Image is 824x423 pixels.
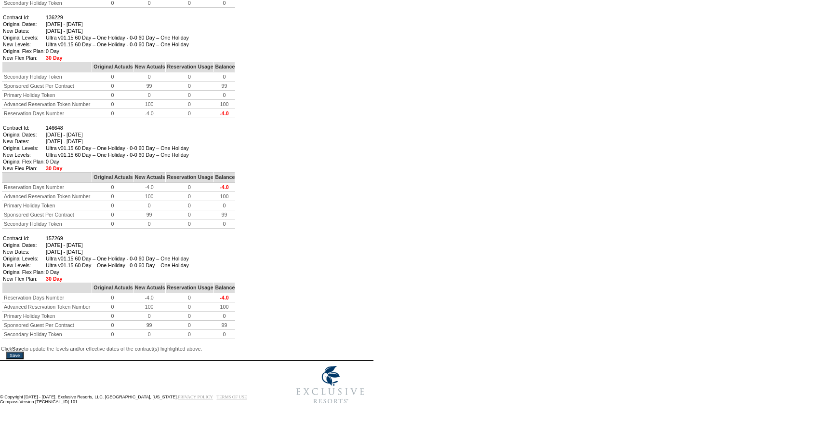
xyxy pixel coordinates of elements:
td: Original Dates: [3,132,45,137]
td: 0 [133,72,165,82]
td: Ultra v01.15 60 Day – One Holiday - 0-0 60 Day – One Holiday [46,262,189,268]
td: -4.0 [133,183,165,192]
td: 157269 [46,235,189,241]
td: Balance [213,62,235,72]
td: Original Actuals [92,173,133,183]
td: 0 [165,321,213,330]
td: 99 [133,321,165,330]
td: Reservation Usage [165,173,213,183]
td: 0 [165,312,213,321]
td: 0 Day [46,48,189,54]
a: PRIVACY POLICY [178,395,213,399]
b: Save [12,346,24,352]
td: New Dates: [3,28,45,34]
td: Primary Holiday Token [2,91,92,100]
td: 0 [92,192,133,201]
td: Balance [213,283,235,293]
td: New Levels: [3,41,45,47]
td: 30 Day [46,165,189,171]
td: 100 [213,100,235,109]
td: Reservation Usage [165,283,213,293]
td: Advanced Reservation Token Number [2,192,92,201]
td: 0 [213,219,235,229]
td: 0 [165,330,213,339]
td: [DATE] - [DATE] [46,28,189,34]
td: New Flex Plan: [3,165,45,171]
td: Secondary Holiday Token [2,72,92,82]
td: Balance [213,173,235,183]
td: Ultra v01.15 60 Day – One Holiday - 0-0 60 Day – One Holiday [46,35,189,41]
td: Reservation Days Number [2,109,92,118]
td: Primary Holiday Token [2,201,92,210]
td: Ultra v01.15 60 Day – One Holiday - 0-0 60 Day – One Holiday [46,256,189,261]
td: New Actuals [133,62,165,72]
td: Original Dates: [3,242,45,248]
td: Secondary Holiday Token [2,219,92,229]
td: 0 [213,312,235,321]
td: New Levels: [3,152,45,158]
td: -4.0 [133,109,165,118]
td: 0 Day [46,269,189,275]
td: Original Levels: [3,145,45,151]
td: 0 [92,321,133,330]
td: Secondary Holiday Token [2,330,92,339]
td: Sponsored Guest Per Contract [2,321,92,330]
td: Reservation Days Number [2,293,92,302]
td: Original Actuals [92,283,133,293]
td: 100 [213,192,235,201]
td: 0 [92,91,133,100]
td: Original Actuals [92,62,133,72]
td: [DATE] - [DATE] [46,249,189,255]
td: Original Levels: [3,35,45,41]
td: Original Levels: [3,256,45,261]
td: 0 [92,201,133,210]
td: 0 [213,91,235,100]
td: 0 [92,82,133,91]
td: 30 Day [46,55,189,61]
td: 0 Day [46,159,189,164]
td: -4.0 [213,293,235,302]
td: 99 [213,82,235,91]
input: Save [6,352,24,359]
td: 30 Day [46,276,189,282]
td: Ultra v01.15 60 Day – One Holiday - 0-0 60 Day – One Holiday [46,145,189,151]
td: 0 [92,312,133,321]
td: 0 [133,330,165,339]
img: Exclusive Resorts [287,361,373,409]
td: Original Dates: [3,21,45,27]
td: Sponsored Guest Per Contract [2,210,92,219]
td: 0 [165,201,213,210]
td: 0 [165,219,213,229]
td: 0 [165,100,213,109]
td: 0 [213,201,235,210]
td: Advanced Reservation Token Number [2,302,92,312]
td: -4.0 [133,293,165,302]
td: [DATE] - [DATE] [46,132,189,137]
td: Contract Id: [3,235,45,241]
td: 0 [165,109,213,118]
td: 0 [92,293,133,302]
td: 0 [92,183,133,192]
td: Sponsored Guest Per Contract [2,82,92,91]
td: 100 [213,302,235,312]
td: Contract Id: [3,125,45,131]
td: Ultra v01.15 60 Day – One Holiday - 0-0 60 Day – One Holiday [46,152,189,158]
td: New Dates: [3,249,45,255]
td: Original Flex Plan: [3,48,45,54]
td: 0 [92,219,133,229]
td: 0 [165,210,213,219]
td: 0 [92,72,133,82]
td: New Actuals [133,283,165,293]
td: 0 [165,293,213,302]
td: 99 [213,321,235,330]
td: 0 [92,100,133,109]
td: 0 [165,72,213,82]
td: 0 [165,192,213,201]
td: 0 [92,330,133,339]
a: TERMS OF USE [217,395,247,399]
td: New Actuals [133,173,165,183]
td: Reservation Days Number [2,183,92,192]
p: Click to update the levels and/or effective dates of the contract(s) highlighted above. [1,346,372,352]
td: 0 [213,330,235,339]
td: 136229 [46,14,189,20]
